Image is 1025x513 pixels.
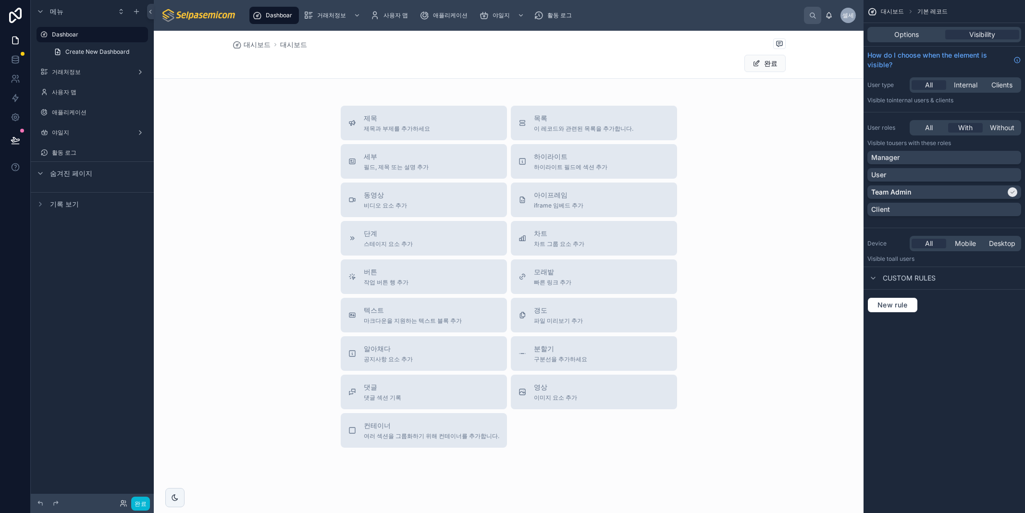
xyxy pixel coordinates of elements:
font: 작업 버튼 행 추가 [364,279,408,286]
button: 차트차트 그룹 요소 추가 [511,221,677,256]
font: 사용자 맵 [383,12,408,19]
button: 댓글댓글 섹션 기록 [341,375,507,409]
font: 사용자 맵 [52,88,76,96]
font: 여러 섹션을 그룹화하기 위해 컨테이너를 추가합니다. [364,432,499,440]
font: 활동 로그 [52,149,76,156]
button: 목록이 레코드와 관련된 목록을 추가합니다. [511,106,677,140]
button: 세부필드, 제목 또는 설명 추가 [341,144,507,179]
font: 셀세 [842,12,854,19]
label: User type [867,81,906,89]
a: 활동 로그 [37,145,148,160]
a: 대시보드 [280,40,307,49]
font: 이미지 요소 추가 [534,394,577,401]
button: New rule [867,297,918,313]
a: 야일지 [476,7,529,24]
span: Mobile [955,239,976,248]
font: iframe 임베드 추가 [534,202,583,209]
font: 마크다운을 지원하는 텍스트 블록 추가 [364,317,462,324]
p: Manager [871,153,900,162]
label: Device [867,240,906,247]
a: Dashboar [37,27,148,42]
font: 차트 그룹 요소 추가 [534,240,584,247]
a: 사용자 맵 [367,7,415,24]
span: Custom rules [883,273,936,283]
a: 거래처정보 [37,64,148,80]
span: All [925,123,933,133]
button: 완료 [131,497,150,511]
font: 활동 로그 [547,12,572,19]
font: 완료 [135,500,147,507]
font: 모래밭 [534,268,554,276]
span: New rule [874,301,912,309]
font: 아이프레임 [534,191,568,199]
button: 단계스테이지 요소 추가 [341,221,507,256]
font: 동영상 [364,191,384,199]
font: 애플리케이션 [433,12,468,19]
font: 알아채다 [364,344,391,353]
font: 필드, 제목 또는 설명 추가 [364,163,429,171]
label: Dashboar [52,31,142,38]
font: 야일지 [52,129,69,136]
font: 하이라이트 [534,152,568,160]
span: Dashboar [266,12,292,19]
span: Visibility [969,30,995,39]
font: 파일 미리보기 추가 [534,317,583,324]
font: 야일지 [493,12,510,19]
button: 갱도파일 미리보기 추가 [511,298,677,332]
font: 분할기 [534,344,554,353]
p: Team Admin [871,187,911,197]
font: 숨겨진 페이지 [50,169,92,177]
img: 앱 로고 [161,8,237,23]
button: 하이라이트하이라이트 필드에 섹션 추가 [511,144,677,179]
font: 빠른 링크 추가 [534,279,571,286]
a: 애플리케이션 [417,7,474,24]
p: Visible to [867,139,1021,147]
font: 제목과 부제를 추가하세요 [364,125,430,132]
button: 완료 [744,55,786,72]
span: Internal [954,80,977,90]
font: 댓글 섹션 기록 [364,394,401,401]
a: 야일지 [37,125,148,140]
div: 스크롤 가능한 콘텐츠 [245,5,804,26]
span: Create New Dashboard [65,48,129,56]
font: 메뉴 [50,7,63,15]
font: 비디오 요소 추가 [364,202,407,209]
font: 갱도 [534,306,547,314]
span: Options [894,30,919,39]
button: 버튼작업 버튼 행 추가 [341,259,507,294]
font: 차트 [534,229,547,237]
button: 컨테이너여러 섹션을 그룹화하기 위해 컨테이너를 추가합니다. [341,413,507,448]
font: 세부 [364,152,377,160]
font: 구분선을 추가하세요 [534,355,587,363]
span: Clients [991,80,1013,90]
span: Users with these roles [892,139,951,147]
font: 기록 보기 [50,200,79,208]
button: 아이프레임iframe 임베드 추가 [511,183,677,217]
font: 영상 [534,383,547,391]
font: 이 레코드와 관련된 목록을 추가합니다. [534,125,633,132]
a: 사용자 맵 [37,85,148,100]
font: 단계 [364,229,377,237]
span: all users [892,255,914,262]
font: 대시보드 [881,8,904,15]
span: All [925,239,933,248]
button: 모래밭빠른 링크 추가 [511,259,677,294]
a: 거래처정보 [301,7,365,24]
p: User [871,170,886,180]
span: Desktop [989,239,1015,248]
button: 동영상비디오 요소 추가 [341,183,507,217]
font: 기본 레코드 [917,8,948,15]
font: 댓글 [364,383,377,391]
p: Visible to [867,97,1021,104]
p: Visible to [867,255,1021,263]
button: 분할기구분선을 추가하세요 [511,336,677,371]
font: 스테이지 요소 추가 [364,240,413,247]
font: 버튼 [364,268,377,276]
span: How do I choose when the element is visible? [867,50,1010,70]
button: 제목제목과 부제를 추가하세요 [341,106,507,140]
a: 애플리케이션 [37,105,148,120]
font: 하이라이트 필드에 섹션 추가 [534,163,607,171]
font: 애플리케이션 [52,109,86,116]
font: 거래처정보 [317,12,346,19]
font: 텍스트 [364,306,384,314]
